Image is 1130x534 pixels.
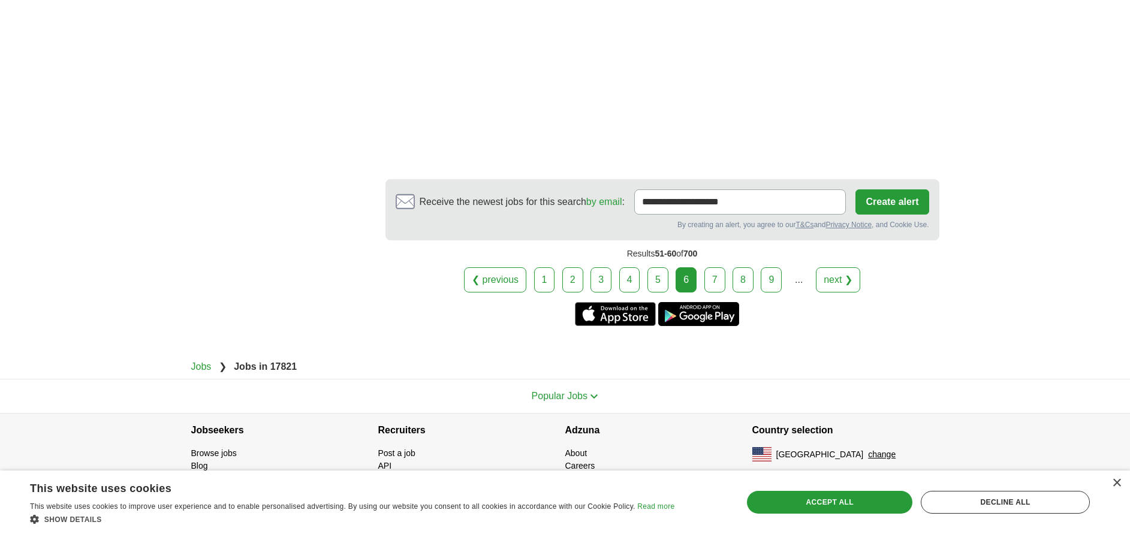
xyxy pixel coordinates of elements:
[565,448,587,458] a: About
[855,189,929,215] button: Create alert
[191,448,237,458] a: Browse jobs
[586,197,622,207] a: by email
[683,249,697,258] span: 700
[761,267,782,292] a: 9
[420,195,625,209] span: Receive the newest jobs for this search :
[787,268,811,292] div: ...
[191,461,208,470] a: Blog
[44,515,102,524] span: Show details
[565,461,595,470] a: Careers
[776,448,864,461] span: [GEOGRAPHIC_DATA]
[825,221,872,229] a: Privacy Notice
[575,302,656,326] a: Get the iPhone app
[30,513,674,525] div: Show details
[532,391,587,401] span: Popular Jobs
[590,394,598,399] img: toggle icon
[868,448,896,461] button: change
[191,361,212,372] a: Jobs
[396,219,929,230] div: By creating an alert, you agree to our and , and Cookie Use.
[795,221,813,229] a: T&Cs
[378,461,392,470] a: API
[1112,479,1121,488] div: Close
[752,414,939,447] h4: Country selection
[704,267,725,292] a: 7
[464,267,526,292] a: ❮ previous
[637,502,674,511] a: Read more, opens a new window
[590,267,611,292] a: 3
[655,249,676,258] span: 51-60
[619,267,640,292] a: 4
[234,361,297,372] strong: Jobs in 17821
[30,502,635,511] span: This website uses cookies to improve user experience and to enable personalised advertising. By u...
[385,240,939,267] div: Results of
[816,267,860,292] a: next ❯
[219,361,227,372] span: ❯
[747,491,912,514] div: Accept all
[921,491,1090,514] div: Decline all
[562,267,583,292] a: 2
[30,478,644,496] div: This website uses cookies
[647,267,668,292] a: 5
[752,447,772,461] img: US flag
[378,448,415,458] a: Post a job
[534,267,555,292] a: 1
[676,267,697,292] div: 6
[658,302,739,326] a: Get the Android app
[733,267,754,292] a: 8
